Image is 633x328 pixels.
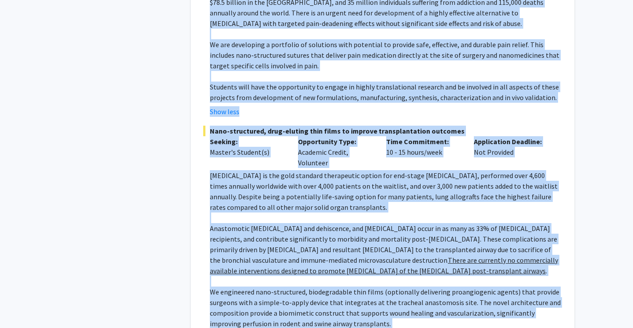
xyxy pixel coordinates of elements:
[298,136,373,147] p: Opportunity Type:
[291,136,380,168] div: Academic Credit, Volunteer
[210,136,285,147] p: Seeking:
[210,106,239,117] button: Show less
[210,82,562,103] p: Students will have the opportunity to engage in highly translational research and be involved in ...
[474,136,549,147] p: Application Deadline:
[203,126,562,136] span: Nano-structured, drug-eluting thin films to improve transplantation outcomes
[386,136,461,147] p: Time Commitment:
[210,147,285,157] div: Master's Student(s)
[210,39,562,71] p: We are developing a portfolio of solutions with potential to provide safe, effective, and durable...
[210,223,562,276] p: Anastomotic [MEDICAL_DATA] and dehiscence, and [MEDICAL_DATA] occur in as many as 33% of [MEDICAL...
[467,136,555,168] div: Not Provided
[380,136,468,168] div: 10 - 15 hours/week
[7,288,37,321] iframe: Chat
[210,170,562,212] p: [MEDICAL_DATA] is the gold standard therapeutic option for end-stage [MEDICAL_DATA], performed ov...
